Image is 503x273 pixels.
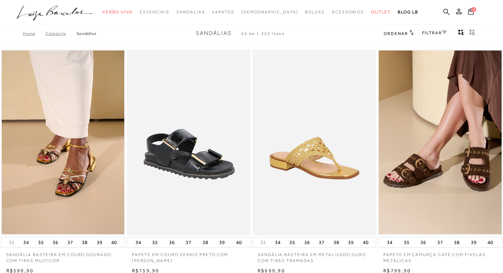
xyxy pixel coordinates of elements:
button: 38 [200,237,210,247]
a: SANDÁLIA RASTEIRA EM COURO DOURADO COM TIRAS MULTICOR [1,248,125,264]
button: 36 [50,237,60,247]
button: 40 [234,237,244,247]
button: 36 [418,237,428,247]
a: categoryNavScreenReaderText [102,6,133,19]
button: 40 [361,237,371,247]
button: Mostrar 4 produtos por linha [456,29,466,38]
button: 0 [466,8,476,17]
a: SANDÁLIA RASTEIRA EM METALIZADO OURO COM TIRAS TRAMADAS [252,248,376,264]
button: 34 [273,237,283,247]
button: 34 [385,237,395,247]
span: Essenciais [140,10,169,14]
button: 35 [36,237,46,247]
a: FILTRAR [422,30,447,35]
a: BLOG LB [398,6,418,19]
a: SANDÁLIA RASTEIRA EM COURO DOURADO COM TIRAS MULTICOR SANDÁLIA RASTEIRA EM COURO DOURADO COM TIRA... [2,51,124,235]
span: 24 de 1.322 itens [241,31,285,36]
span: Outlet [371,10,391,14]
a: Home [23,31,46,36]
a: Categoria [46,31,76,36]
button: 40 [485,237,495,247]
button: 37 [317,237,327,247]
button: 37 [435,237,445,247]
a: categoryNavScreenReaderText [305,6,325,19]
button: 39 [95,237,104,247]
button: 35 [402,237,412,247]
a: categoryNavScreenReaderText [176,6,205,19]
button: 33 [258,239,268,246]
button: 38 [80,237,90,247]
img: PAPETE EM CAMURÇA CAFÉ COM FIVELAS METÁLICAS [379,51,501,235]
button: 33 [7,239,17,246]
img: SANDÁLIA RASTEIRA EM COURO DOURADO COM TIRAS MULTICOR [2,51,124,235]
button: 34 [21,237,31,247]
span: [DEMOGRAPHIC_DATA] [241,10,298,14]
span: Ordenar [384,31,408,36]
img: SANDÁLIA RASTEIRA EM METALIZADO OURO COM TIRAS TRAMADAS [253,51,376,235]
button: 37 [65,237,75,247]
button: 40 [109,237,119,247]
a: PAPETE EM COURO VERNIZ PRETO COM SOLADO TRATORADO PAPETE EM COURO VERNIZ PRETO COM SOLADO TRATORADO [127,51,250,235]
button: 35 [150,237,160,247]
button: 39 [346,237,356,247]
a: SANDÁLIA RASTEIRA EM METALIZADO OURO COM TIRAS TRAMADAS SANDÁLIA RASTEIRA EM METALIZADO OURO COM ... [253,51,376,235]
button: 34 [133,237,143,247]
button: 38 [452,237,462,247]
span: Bolsas [305,10,325,14]
a: categoryNavScreenReaderText [332,6,364,19]
button: 38 [331,237,341,247]
button: 36 [302,237,312,247]
button: 35 [287,237,297,247]
button: gridText6Desc [467,29,477,38]
span: Verão Viva [102,10,133,14]
span: 0 [471,7,476,12]
a: PAPETE EM CAMURÇA CAFÉ COM FIVELAS METÁLICAS [378,248,502,264]
a: PAPETE EM COURO VERNIZ PRETO COM [PERSON_NAME] [127,248,251,264]
button: 37 [184,237,193,247]
button: 39 [469,237,479,247]
img: PAPETE EM COURO VERNIZ PRETO COM SOLADO TRATORADO [127,51,250,235]
span: BLOG LB [398,10,418,14]
span: Sandálias [196,30,232,36]
a: categoryNavScreenReaderText [212,6,234,19]
a: Sandálias [77,31,96,36]
a: categoryNavScreenReaderText [140,6,169,19]
a: noSubCategoriesText [241,6,298,19]
span: Sandálias [176,10,205,14]
span: Sapatos [212,10,234,14]
button: 39 [217,237,227,247]
span: Acessórios [332,10,364,14]
a: PAPETE EM CAMURÇA CAFÉ COM FIVELAS METÁLICAS PAPETE EM CAMURÇA CAFÉ COM FIVELAS METÁLICAS [379,51,501,235]
a: categoryNavScreenReaderText [371,6,391,19]
button: 36 [167,237,177,247]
